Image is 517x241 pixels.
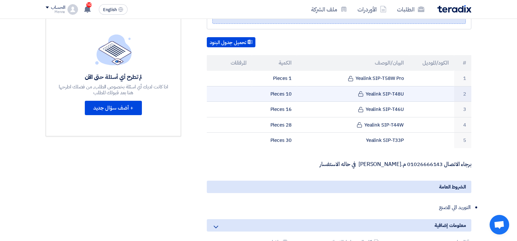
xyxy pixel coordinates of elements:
td: Yealink SIP-T44W [297,117,409,133]
div: Menna [46,10,65,14]
div: اذا كانت لديك أي اسئلة بخصوص الطلب, من فضلك اطرحها هنا بعد قبولك للطلب [58,84,169,96]
td: 3 [454,102,471,117]
td: 30 Pieces [252,133,297,148]
td: 28 Pieces [252,117,297,133]
a: الأوردرات [352,2,392,17]
div: Open chat [490,215,509,234]
td: 1 [454,71,471,86]
th: الكمية [252,55,297,71]
th: # [454,55,471,71]
span: English [103,8,117,12]
td: 16 Pieces [252,102,297,117]
td: Yealink SIP-T58W Pro [297,71,409,86]
a: الطلبات [392,2,430,17]
img: Teradix logo [437,5,471,13]
td: Yealink SIP-T33P [297,133,409,148]
div: لم تطرح أي أسئلة حتى الآن [58,73,169,81]
th: المرفقات [207,55,252,71]
td: 1 Pieces [252,71,297,86]
button: + أضف سؤال جديد [85,101,142,115]
img: empty_state_list.svg [95,34,132,65]
td: Yealink SIP-T48U [297,86,409,102]
th: الكود/الموديل [409,55,454,71]
td: 5 [454,133,471,148]
a: ملف الشركة [306,2,352,17]
li: التوريد الي المصنع [213,201,471,214]
button: English [99,4,128,15]
div: الحساب [51,5,65,10]
span: الشروط العامة [439,183,466,190]
p: برجاء الاتصال 01026666143 م.[PERSON_NAME] في حاله الاستفسار [207,161,471,168]
th: البيان/الوصف [297,55,409,71]
span: معلومات إضافية [434,222,466,229]
td: 2 [454,86,471,102]
td: 10 Pieces [252,86,297,102]
span: 10 [86,2,92,8]
button: تحميل جدول البنود [207,37,255,48]
img: profile_test.png [68,4,78,15]
td: Yealink SIP-T46U [297,102,409,117]
td: 4 [454,117,471,133]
